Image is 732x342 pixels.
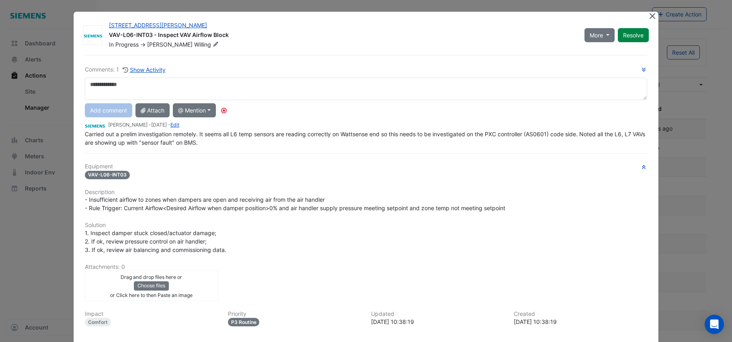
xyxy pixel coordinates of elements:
h6: Updated [371,311,504,317]
div: VAV-L06-INT03 - Inspect VAV Airflow Block [109,31,575,41]
span: More [590,31,603,39]
button: Resolve [618,28,649,42]
span: Willing [194,41,220,49]
button: Choose files [134,281,169,290]
div: P3 Routine [228,318,260,326]
button: @ Mention [173,103,216,117]
span: 1. Inspect damper stuck closed/actuator damage; 2. If ok, review pressure control on air handler;... [85,229,226,253]
div: [DATE] 10:38:19 [514,317,647,326]
img: Siemens [84,31,102,39]
button: Attach [135,103,170,117]
span: - Insufficient airflow to zones when dampers are open and receiving air from the air handler - Ru... [85,196,505,211]
button: More [584,28,615,42]
span: -> [140,41,146,48]
a: [STREET_ADDRESS][PERSON_NAME] [109,22,207,29]
h6: Created [514,311,647,317]
h6: Priority [228,311,361,317]
span: In Progress [109,41,139,48]
a: Edit [170,122,179,128]
span: [PERSON_NAME] [147,41,193,48]
small: [PERSON_NAME] - - [108,121,179,129]
img: Siemens [85,121,105,130]
div: [DATE] 10:38:19 [371,317,504,326]
h6: Attachments: 0 [85,264,647,270]
span: VAV-L06-INT03 [85,171,130,179]
h6: Equipment [85,163,647,170]
div: Open Intercom Messenger [705,315,724,334]
small: Drag and drop files here or [121,274,182,280]
div: Comments: 1 [85,65,166,74]
div: Tooltip anchor [220,107,228,114]
h6: Description [85,189,647,196]
span: 2025-08-07 10:38:19 [151,122,167,128]
h6: Solution [85,222,647,229]
button: Close [648,12,657,20]
button: Show Activity [122,65,166,74]
small: or Click here to then Paste an image [110,292,193,298]
h6: Impact [85,311,218,317]
span: Carried out a prelim investigation remotely. It seems all L6 temp sensors are reading correctly o... [85,131,647,146]
div: Comfort [85,318,111,326]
